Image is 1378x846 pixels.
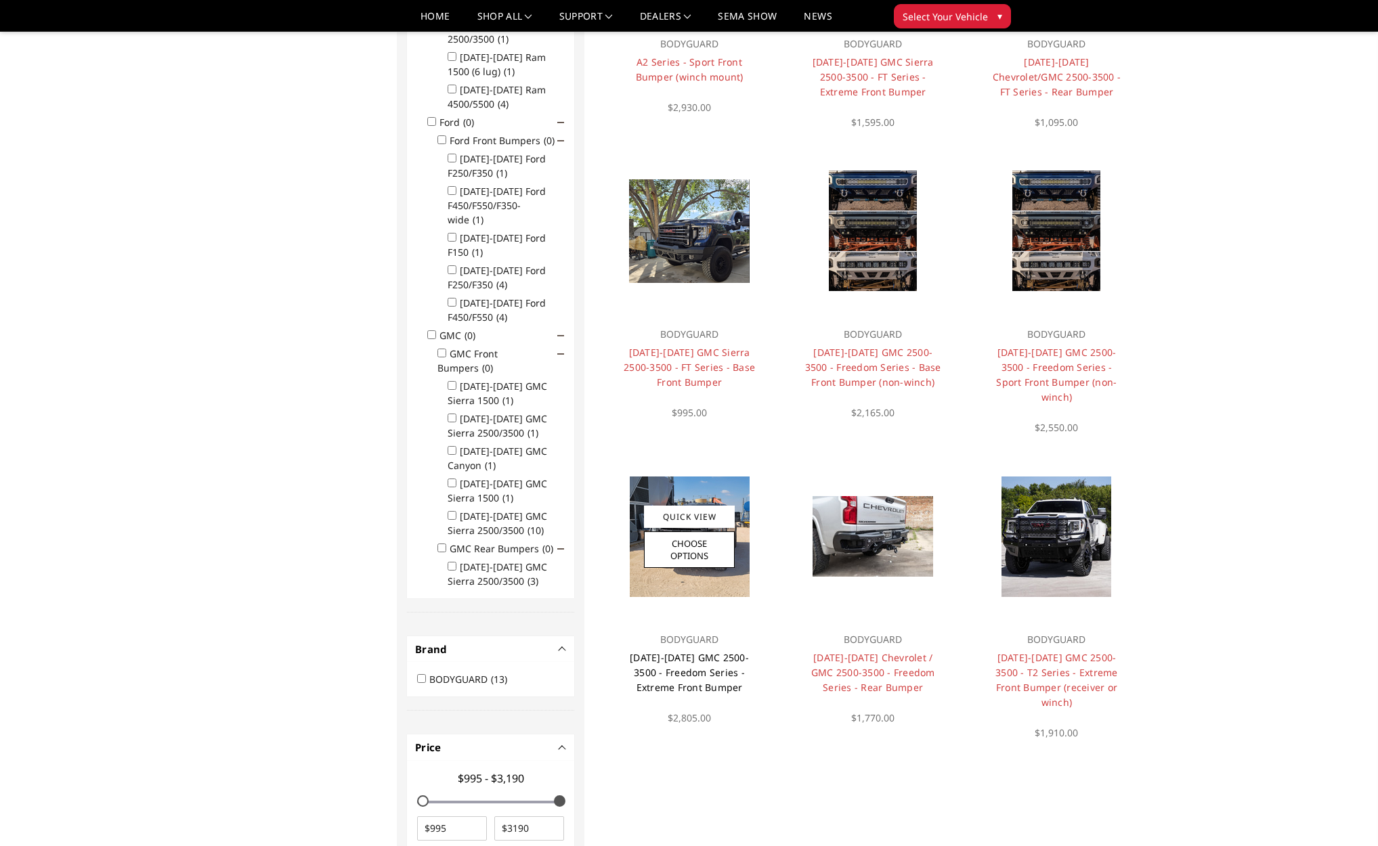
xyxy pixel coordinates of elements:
[636,55,744,83] a: A2 Series - Sport Front Bumper (winch mount)
[491,673,507,686] span: (13)
[527,426,538,439] span: (1)
[559,744,566,751] button: -
[559,646,566,652] button: -
[502,491,513,504] span: (1)
[477,12,532,31] a: shop all
[504,65,515,78] span: (1)
[465,329,475,342] span: (0)
[630,651,749,694] a: [DATE]-[DATE] GMC 2500-3500 - Freedom Series - Extreme Front Bumper
[997,9,1002,23] span: ▾
[718,12,777,31] a: SEMA Show
[621,326,757,342] p: BODYGUARD
[429,673,515,686] label: BODYGUARD
[527,575,538,587] span: (3)
[1310,781,1378,846] iframe: Chat Widget
[1035,421,1078,434] span: $2,550.00
[1035,116,1078,129] span: $1,095.00
[448,510,552,537] label: [DATE]-[DATE] GMC Sierra 2500/3500
[557,332,564,339] span: Click to show/hide children
[527,524,544,537] span: (10)
[473,213,483,226] span: (1)
[668,101,711,114] span: $2,930.00
[448,264,546,291] label: [DATE]-[DATE] Ford F250/F350
[851,711,895,724] span: $1,770.00
[485,459,496,472] span: (1)
[496,278,507,291] span: (4)
[421,12,450,31] a: Home
[805,326,941,342] p: BODYGUARD
[448,560,547,587] label: [DATE]-[DATE] GMC Sierra 2500/3500
[448,152,546,179] label: [DATE]-[DATE] Ford F250/F350
[557,546,564,552] span: Click to show/hide children
[672,406,707,419] span: $995.00
[557,351,564,357] span: Click to show/hide children
[542,542,553,555] span: (0)
[450,134,563,147] label: Ford Front Bumpers
[993,55,1121,98] a: [DATE]-[DATE] Chevrolet/GMC 2500-3500 - FT Series - Rear Bumper
[894,4,1011,28] button: Select Your Vehicle
[811,651,935,694] a: [DATE]-[DATE] Chevrolet / GMC 2500-3500 - Freedom Series - Rear Bumper
[496,166,507,179] span: (1)
[559,12,613,31] a: Support
[621,36,757,52] p: BODYGUARD
[448,18,546,45] label: [DATE]-[DATE] Ram 2500/3500
[996,346,1117,403] a: [DATE]-[DATE] GMC 2500-3500 - Freedom Series - Sport Front Bumper (non-winch)
[903,9,988,24] span: Select Your Vehicle
[851,116,895,129] span: $1,595.00
[851,406,895,419] span: $2,165.00
[624,346,755,388] a: [DATE]-[DATE] GMC Sierra 2500-3500 - FT Series - Base Front Bumper
[494,816,564,841] input: $3190
[557,119,564,126] span: Click to show/hide children
[448,83,546,110] label: [DATE]-[DATE] Ram 4500/5500
[544,134,555,147] span: (0)
[621,631,757,648] p: BODYGUARD
[496,311,507,324] span: (4)
[640,12,691,31] a: Dealers
[804,12,832,31] a: News
[989,631,1125,648] p: BODYGUARD
[437,347,501,374] label: GMC Front Bumpers
[805,36,941,52] p: BODYGUARD
[415,642,566,657] h4: Brand
[498,32,509,45] span: (1)
[463,116,474,129] span: (0)
[1035,726,1078,739] span: $1,910.00
[989,326,1125,342] p: BODYGUARD
[439,116,482,129] label: Ford
[805,346,941,388] a: [DATE]-[DATE] GMC 2500-3500 - Freedom Series - Base Front Bumper (non-winch)
[450,542,561,555] label: GMC Rear Bumpers
[448,380,547,407] label: [DATE]-[DATE] GMC Sierra 1500
[498,97,509,110] span: (4)
[482,361,493,374] span: (0)
[644,531,735,568] a: Choose Options
[448,445,547,472] label: [DATE]-[DATE] GMC Canyon
[415,740,566,755] h4: Price
[448,412,547,439] label: [DATE]-[DATE] GMC Sierra 2500/3500
[448,51,546,78] label: [DATE]-[DATE] Ram 1500 (6 lug)
[813,55,934,98] a: [DATE]-[DATE] GMC Sierra 2500-3500 - FT Series - Extreme Front Bumper
[417,816,487,841] input: $995
[805,631,941,648] p: BODYGUARD
[995,651,1118,709] a: [DATE]-[DATE] GMC 2500-3500 - T2 Series - Extreme Front Bumper (receiver or winch)
[439,329,483,342] label: GMC
[644,506,735,528] a: Quick View
[448,231,546,259] label: [DATE]-[DATE] Ford F150
[448,477,547,504] label: [DATE]-[DATE] GMC Sierra 1500
[502,394,513,407] span: (1)
[448,185,546,226] label: [DATE]-[DATE] Ford F450/F550/F350-wide
[472,246,483,259] span: (1)
[989,36,1125,52] p: BODYGUARD
[668,711,711,724] span: $2,805.00
[448,296,546,324] label: [DATE]-[DATE] Ford F450/F550
[557,137,564,144] span: Click to show/hide children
